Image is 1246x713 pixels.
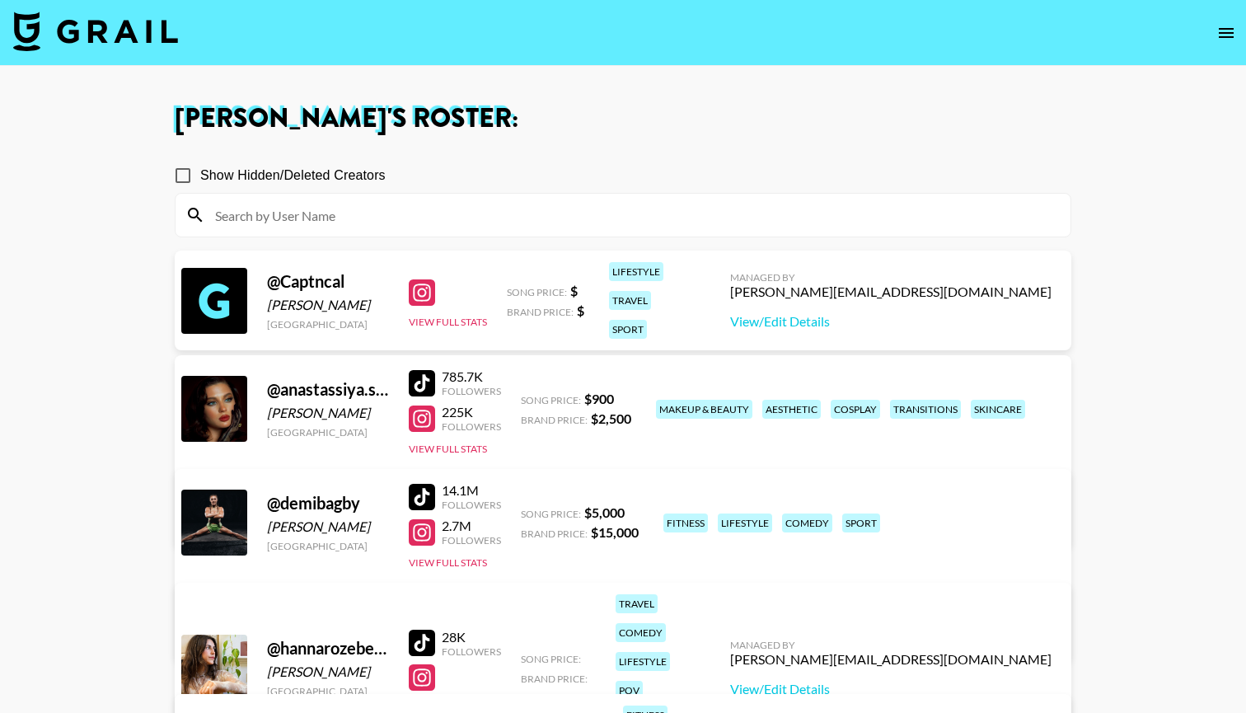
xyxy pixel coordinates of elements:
[13,12,178,51] img: Grail Talent
[267,518,389,535] div: [PERSON_NAME]
[584,504,625,520] strong: $ 5,000
[442,420,501,433] div: Followers
[442,404,501,420] div: 225K
[267,638,389,659] div: @ hannarozebeatty
[1210,16,1243,49] button: open drawer
[616,594,658,613] div: travel
[663,514,708,532] div: fitness
[267,540,389,552] div: [GEOGRAPHIC_DATA]
[507,286,567,298] span: Song Price:
[656,400,752,419] div: makeup & beauty
[521,653,581,665] span: Song Price:
[267,379,389,400] div: @ anastassiya.shnabel
[730,639,1052,651] div: Managed By
[442,645,501,658] div: Followers
[521,508,581,520] span: Song Price:
[782,514,832,532] div: comedy
[730,313,1052,330] a: View/Edit Details
[442,368,501,385] div: 785.7K
[718,514,772,532] div: lifestyle
[591,524,639,540] strong: $ 15,000
[609,320,647,339] div: sport
[267,318,389,331] div: [GEOGRAPHIC_DATA]
[442,385,501,397] div: Followers
[442,518,501,534] div: 2.7M
[609,291,651,310] div: travel
[442,534,501,546] div: Followers
[267,271,389,292] div: @ Captncal
[584,391,614,406] strong: $ 900
[971,400,1025,419] div: skincare
[267,664,389,680] div: [PERSON_NAME]
[175,106,1071,132] h1: [PERSON_NAME] 's Roster:
[570,283,578,298] strong: $
[442,629,501,645] div: 28K
[762,400,821,419] div: aesthetic
[730,651,1052,668] div: [PERSON_NAME][EMAIL_ADDRESS][DOMAIN_NAME]
[616,623,666,642] div: comedy
[521,414,588,426] span: Brand Price:
[521,394,581,406] span: Song Price:
[409,316,487,328] button: View Full Stats
[730,681,1052,697] a: View/Edit Details
[730,271,1052,284] div: Managed By
[730,284,1052,300] div: [PERSON_NAME][EMAIL_ADDRESS][DOMAIN_NAME]
[267,493,389,514] div: @ demibagby
[616,652,670,671] div: lifestyle
[507,306,574,318] span: Brand Price:
[609,262,663,281] div: lifestyle
[267,297,389,313] div: [PERSON_NAME]
[409,556,487,569] button: View Full Stats
[442,499,501,511] div: Followers
[267,426,389,439] div: [GEOGRAPHIC_DATA]
[831,400,880,419] div: cosplay
[200,166,386,185] span: Show Hidden/Deleted Creators
[577,303,584,318] strong: $
[267,685,389,697] div: [GEOGRAPHIC_DATA]
[521,528,588,540] span: Brand Price:
[442,482,501,499] div: 14.1M
[616,681,643,700] div: pov
[267,405,389,421] div: [PERSON_NAME]
[521,673,588,685] span: Brand Price:
[890,400,961,419] div: transitions
[409,443,487,455] button: View Full Stats
[591,410,631,426] strong: $ 2,500
[842,514,880,532] div: sport
[205,202,1061,228] input: Search by User Name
